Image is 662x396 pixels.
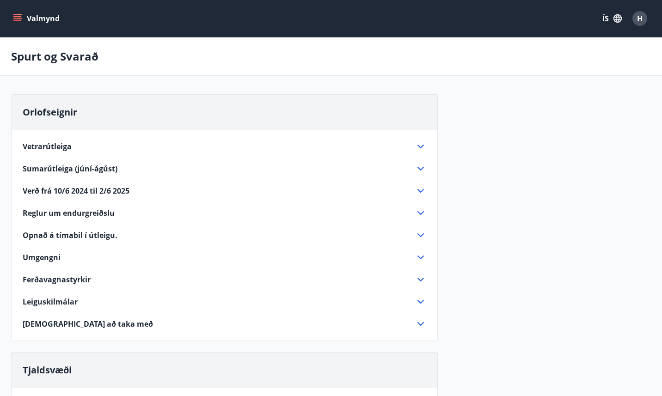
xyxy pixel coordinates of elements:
[23,207,426,219] div: Reglur um endurgreiðslu
[23,185,426,196] div: Verð frá 10/6 2024 til 2/6 2025
[23,106,77,118] span: Orlofseignir
[11,49,98,64] p: Spurt og Svarað
[11,10,63,27] button: menu
[23,208,115,218] span: Reglur um endurgreiðslu
[23,164,117,174] span: Sumarútleiga (júní-ágúst)
[23,296,426,307] div: Leiguskilmálar
[23,319,153,329] span: [DEMOGRAPHIC_DATA] að taka með
[23,364,72,376] span: Tjaldsvæði
[629,7,651,30] button: H
[23,252,426,263] div: Umgengni
[23,230,117,240] span: Opnað á tímabil í útleigu.
[23,274,91,285] span: Ferðavagnastyrkir
[23,297,78,307] span: Leiguskilmálar
[637,13,643,24] span: H
[597,10,627,27] button: ÍS
[23,252,61,262] span: Umgengni
[23,163,426,174] div: Sumarútleiga (júní-ágúst)
[23,230,426,241] div: Opnað á tímabil í útleigu.
[23,141,72,152] span: Vetrarútleiga
[23,186,129,196] span: Verð frá 10/6 2024 til 2/6 2025
[23,318,426,329] div: [DEMOGRAPHIC_DATA] að taka með
[23,274,426,285] div: Ferðavagnastyrkir
[23,141,426,152] div: Vetrarútleiga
